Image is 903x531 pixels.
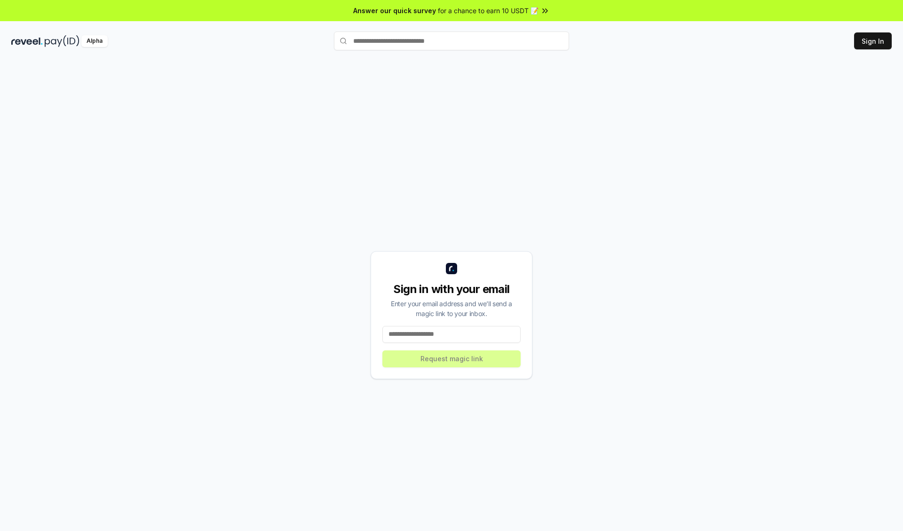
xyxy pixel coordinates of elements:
img: reveel_dark [11,35,43,47]
span: Answer our quick survey [353,6,436,16]
img: logo_small [446,263,457,274]
button: Sign In [854,32,892,49]
img: pay_id [45,35,79,47]
span: for a chance to earn 10 USDT 📝 [438,6,539,16]
div: Enter your email address and we’ll send a magic link to your inbox. [382,299,521,318]
div: Sign in with your email [382,282,521,297]
div: Alpha [81,35,108,47]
